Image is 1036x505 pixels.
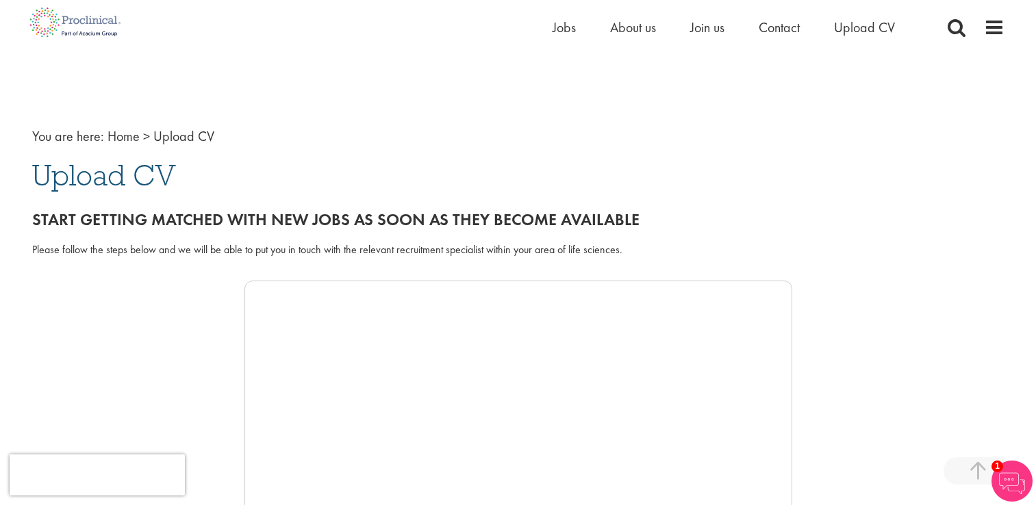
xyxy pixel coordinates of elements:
div: Please follow the steps below and we will be able to put you in touch with the relevant recruitme... [32,242,1005,258]
span: You are here: [32,127,104,145]
a: Join us [690,18,724,36]
h2: Start getting matched with new jobs as soon as they become available [32,211,1005,229]
a: Contact [759,18,800,36]
a: Jobs [553,18,576,36]
span: > [143,127,150,145]
img: Chatbot [991,461,1033,502]
a: About us [610,18,656,36]
a: Upload CV [834,18,895,36]
span: Upload CV [32,157,176,194]
iframe: reCAPTCHA [10,454,185,495]
a: breadcrumb link [108,127,140,145]
span: 1 [991,461,1003,472]
span: Upload CV [153,127,214,145]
